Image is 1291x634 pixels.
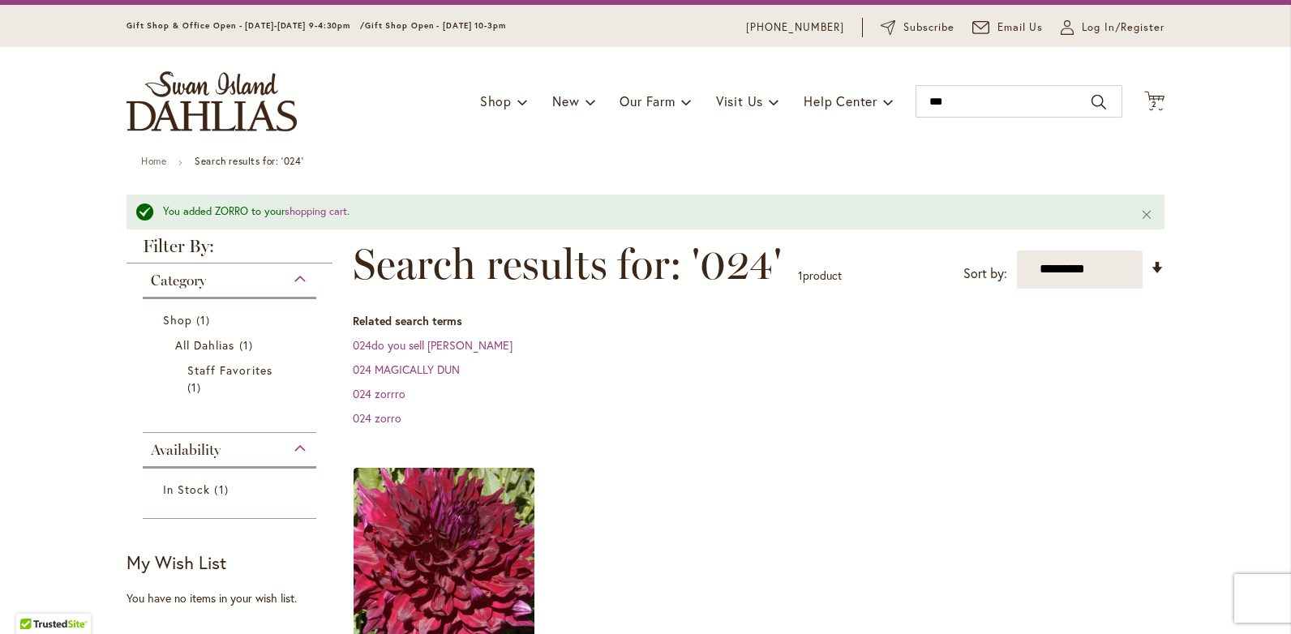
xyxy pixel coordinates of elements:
span: 2 [1152,99,1157,109]
span: Search results for: '024' [353,240,782,289]
span: Subscribe [903,19,954,36]
span: Shop [163,312,192,328]
a: 024 MAGICALLY DUN [353,362,460,377]
button: 2 [1144,91,1164,113]
span: In Stock [163,482,210,497]
span: Staff Favorites [187,362,272,378]
a: 024 zorrro [353,386,405,401]
strong: Search results for: '024' [195,155,303,167]
iframe: Launch Accessibility Center [12,576,58,622]
span: New [552,92,579,109]
dt: Related search terms [353,313,1164,329]
span: Shop [480,92,512,109]
label: Sort by: [963,259,1007,289]
strong: My Wish List [127,550,226,574]
span: 1 [187,379,205,396]
a: shopping cart [285,204,347,218]
span: Category [151,272,206,289]
span: Gift Shop & Office Open - [DATE]-[DATE] 9-4:30pm / [127,20,365,31]
span: Log In/Register [1082,19,1164,36]
span: Availability [151,441,221,459]
span: 1 [798,268,803,283]
span: 1 [196,311,214,328]
a: Subscribe [881,19,954,36]
strong: Filter By: [127,238,332,263]
div: You have no items in your wish list. [127,590,343,606]
a: Home [141,155,166,167]
span: Email Us [997,19,1044,36]
a: 024 zorro [353,410,401,426]
span: Gift Shop Open - [DATE] 10-3pm [365,20,506,31]
a: 024do you sell [PERSON_NAME] [353,337,513,353]
span: Visit Us [716,92,763,109]
span: Help Center [804,92,877,109]
span: All Dahlias [175,337,235,353]
div: You added ZORRO to your . [163,204,1116,220]
a: [PHONE_NUMBER] [746,19,844,36]
a: store logo [127,71,297,131]
span: 1 [239,336,257,353]
span: 1 [214,481,232,498]
a: Staff Favorites [187,362,276,396]
a: Log In/Register [1061,19,1164,36]
a: Shop [163,311,300,328]
a: In Stock 1 [163,481,300,498]
a: All Dahlias [175,336,288,353]
a: Email Us [972,19,1044,36]
span: Our Farm [620,92,675,109]
p: product [798,263,842,289]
